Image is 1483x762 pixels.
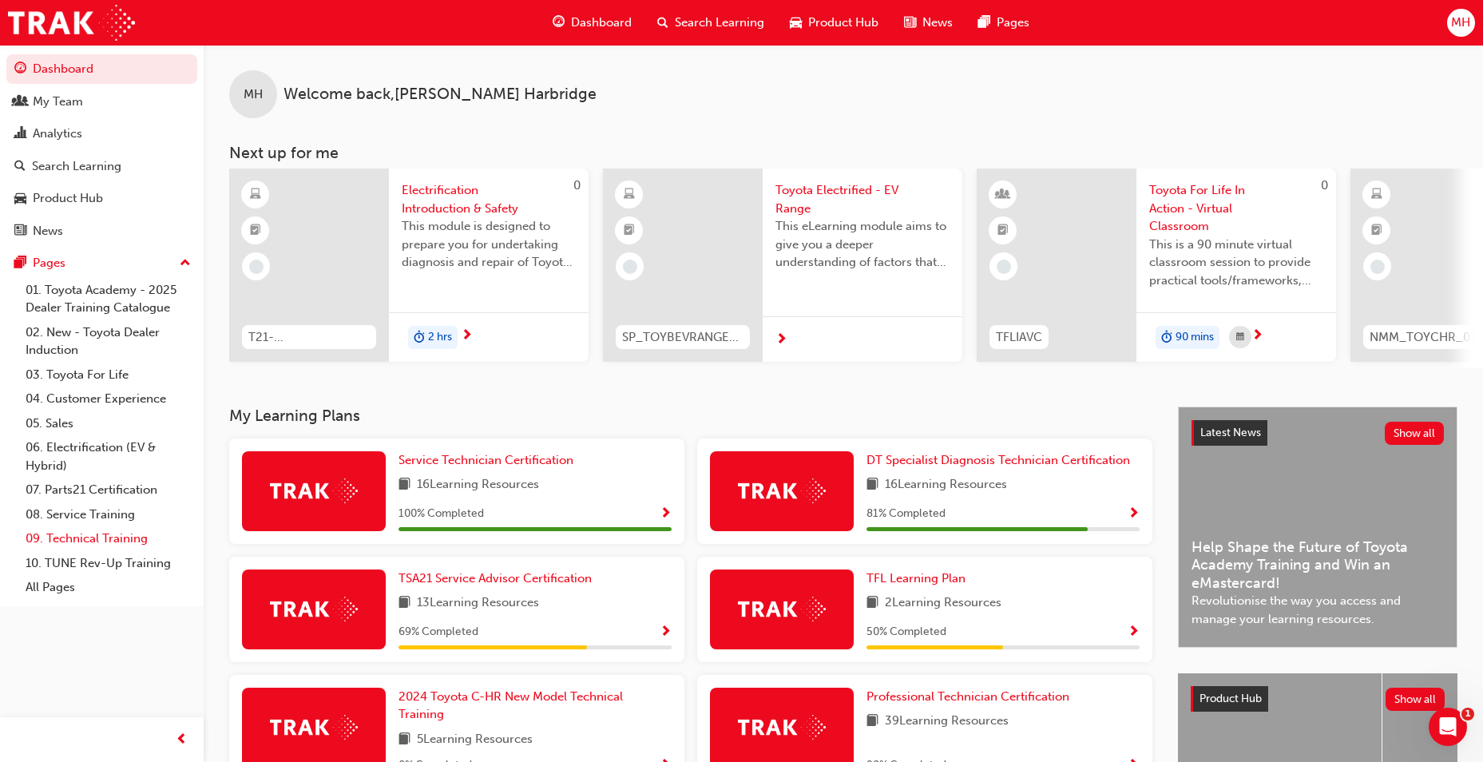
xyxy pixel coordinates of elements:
[738,597,826,621] img: Trak
[775,181,950,217] span: Toyota Electrified - EV Range
[885,712,1009,732] span: 39 Learning Resources
[14,95,26,109] span: people-icon
[270,715,358,740] img: Trak
[977,169,1336,362] a: 0TFLIAVCToyota For Life In Action - Virtual ClassroomThis is a 90 minute virtual classroom sessio...
[8,5,135,41] img: Trak
[866,453,1130,467] span: DT Specialist Diagnosis Technician Certification
[19,435,197,478] a: 06. Electrification (EV & Hybrid)
[1192,592,1444,628] span: Revolutionise the way you access and manage your learning resources.
[1371,220,1382,241] span: booktick-icon
[1192,538,1444,593] span: Help Shape the Future of Toyota Academy Training and Win an eMastercard!
[6,248,197,278] button: Pages
[904,13,916,33] span: news-icon
[738,715,826,740] img: Trak
[6,152,197,181] a: Search Learning
[1461,708,1474,720] span: 1
[33,93,83,111] div: My Team
[623,260,637,274] span: learningRecordVerb_NONE-icon
[417,730,533,750] span: 5 Learning Resources
[6,87,197,117] a: My Team
[966,6,1042,39] a: pages-iconPages
[866,570,972,588] a: TFL Learning Plan
[790,13,802,33] span: car-icon
[603,169,962,362] a: SP_TOYBEVRANGE_ELToyota Electrified - EV RangeThis eLearning module aims to give you a deeper und...
[14,160,26,174] span: search-icon
[866,593,878,613] span: book-icon
[399,570,598,588] a: TSA21 Service Advisor Certification
[19,575,197,600] a: All Pages
[14,224,26,239] span: news-icon
[399,688,672,724] a: 2024 Toyota C-HR New Model Technical Training
[1178,407,1457,648] a: Latest NewsShow allHelp Shape the Future of Toyota Academy Training and Win an eMastercard!Revolu...
[399,593,410,613] span: book-icon
[997,14,1029,32] span: Pages
[33,254,65,272] div: Pages
[997,185,1009,205] span: learningResourceType_INSTRUCTOR_LED-icon
[14,192,26,206] span: car-icon
[399,730,410,750] span: book-icon
[33,125,82,143] div: Analytics
[399,571,592,585] span: TSA21 Service Advisor Certification
[19,363,197,387] a: 03. Toyota For Life
[808,14,878,32] span: Product Hub
[250,185,261,205] span: learningResourceType_ELEARNING-icon
[1191,686,1445,712] a: Product HubShow all
[996,328,1042,347] span: TFLIAVC
[1371,185,1382,205] span: learningResourceType_ELEARNING-icon
[624,220,635,241] span: booktick-icon
[19,526,197,551] a: 09. Technical Training
[399,451,580,470] a: Service Technician Certification
[244,85,263,104] span: MH
[978,13,990,33] span: pages-icon
[675,14,764,32] span: Search Learning
[19,320,197,363] a: 02. New - Toyota Dealer Induction
[6,216,197,246] a: News
[866,623,946,641] span: 50 % Completed
[1199,692,1262,705] span: Product Hub
[540,6,644,39] a: guage-iconDashboard
[14,62,26,77] span: guage-icon
[1386,688,1445,711] button: Show all
[1236,327,1244,347] span: calendar-icon
[885,475,1007,495] span: 16 Learning Resources
[1429,708,1467,746] iframe: Intercom live chat
[6,51,197,248] button: DashboardMy TeamAnalyticsSearch LearningProduct HubNews
[229,407,1152,425] h3: My Learning Plans
[644,6,777,39] a: search-iconSearch Learning
[176,730,188,750] span: prev-icon
[660,507,672,522] span: Show Progress
[1251,329,1263,343] span: next-icon
[885,593,1001,613] span: 2 Learning Resources
[270,478,358,503] img: Trak
[19,502,197,527] a: 08. Service Training
[417,593,539,613] span: 13 Learning Resources
[553,13,565,33] span: guage-icon
[1128,507,1140,522] span: Show Progress
[657,13,668,33] span: search-icon
[19,411,197,436] a: 05. Sales
[777,6,891,39] a: car-iconProduct Hub
[14,127,26,141] span: chart-icon
[428,328,452,347] span: 2 hrs
[1176,328,1214,347] span: 90 mins
[14,256,26,271] span: pages-icon
[866,571,966,585] span: TFL Learning Plan
[180,253,191,274] span: up-icon
[248,328,370,347] span: T21-FOD_HVIS_PREREQ
[417,475,539,495] span: 16 Learning Resources
[1149,236,1323,290] span: This is a 90 minute virtual classroom session to provide practical tools/frameworks, behaviours a...
[414,327,425,348] span: duration-icon
[624,185,635,205] span: learningResourceType_ELEARNING-icon
[1192,420,1444,446] a: Latest NewsShow all
[997,260,1011,274] span: learningRecordVerb_NONE-icon
[866,688,1076,706] a: Professional Technician Certification
[866,451,1136,470] a: DT Specialist Diagnosis Technician Certification
[399,505,484,523] span: 100 % Completed
[573,178,581,192] span: 0
[33,222,63,240] div: News
[1128,625,1140,640] span: Show Progress
[1447,9,1475,37] button: MH
[1128,622,1140,642] button: Show Progress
